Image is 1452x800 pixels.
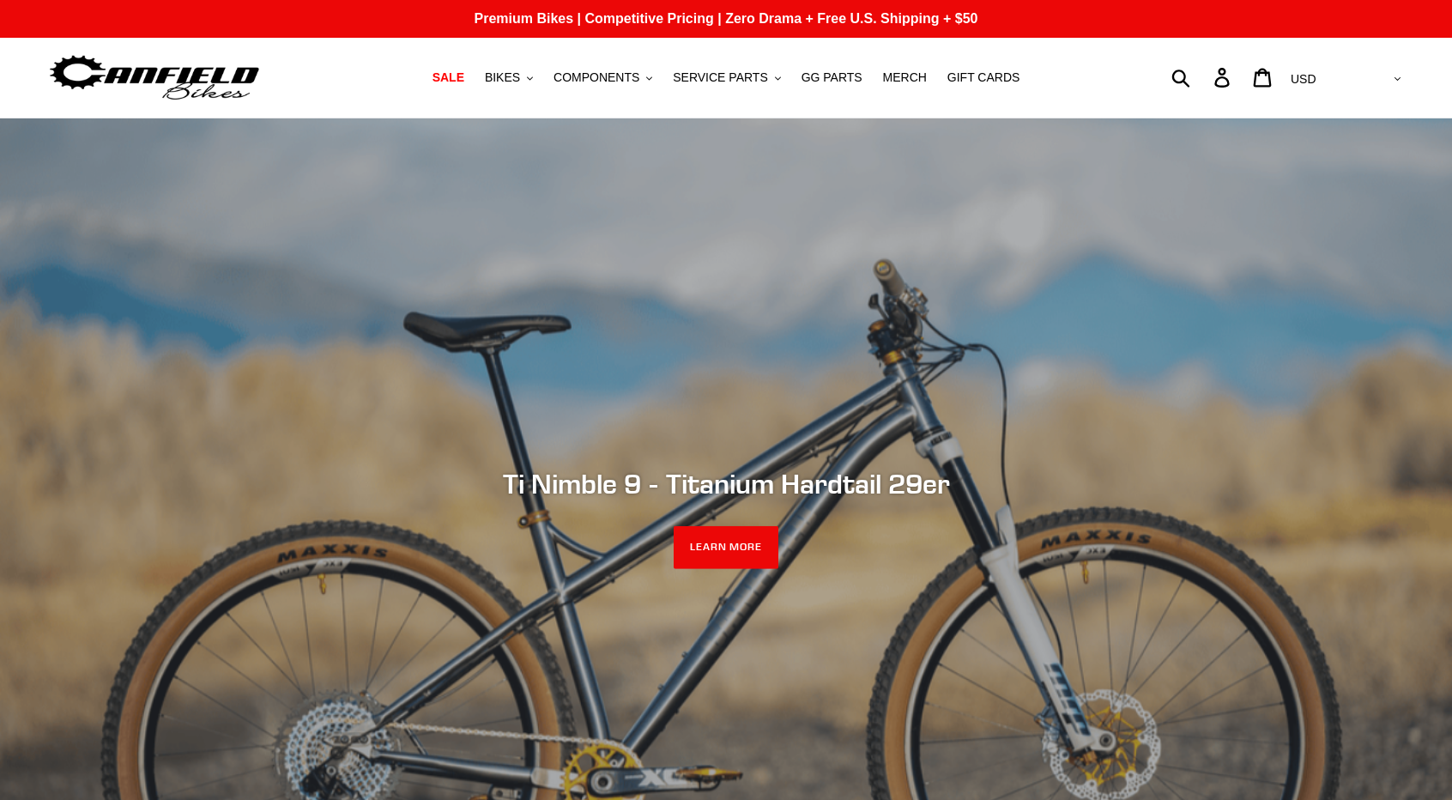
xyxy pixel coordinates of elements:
[545,66,661,89] button: COMPONENTS
[673,70,767,85] span: SERVICE PARTS
[476,66,541,89] button: BIKES
[258,467,1194,500] h2: Ti Nimble 9 - Titanium Hardtail 29er
[793,66,871,89] a: GG PARTS
[674,526,779,569] a: LEARN MORE
[883,70,927,85] span: MERCH
[947,70,1020,85] span: GIFT CARDS
[554,70,639,85] span: COMPONENTS
[433,70,464,85] span: SALE
[802,70,862,85] span: GG PARTS
[47,51,262,105] img: Canfield Bikes
[664,66,789,89] button: SERVICE PARTS
[939,66,1029,89] a: GIFT CARDS
[424,66,473,89] a: SALE
[485,70,520,85] span: BIKES
[874,66,935,89] a: MERCH
[1181,58,1225,96] input: Search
